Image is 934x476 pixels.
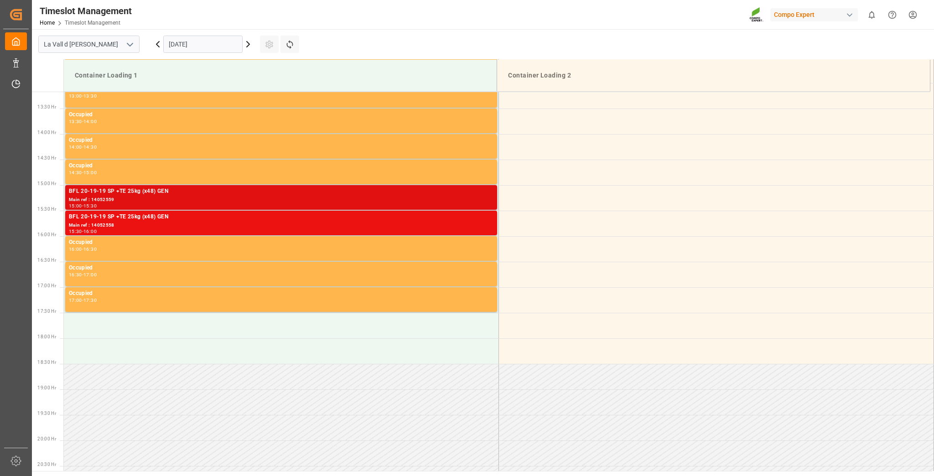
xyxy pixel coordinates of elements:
div: 14:30 [69,171,82,175]
div: Occupied [69,136,493,145]
div: Main ref : 14052559 [69,196,493,204]
span: 14:00 Hr [37,130,56,135]
div: 16:30 [69,273,82,277]
div: - [82,298,83,302]
div: - [82,247,83,251]
div: Timeslot Management [40,4,132,18]
div: - [82,94,83,98]
div: Occupied [69,59,493,68]
span: 20:00 Hr [37,436,56,441]
span: 19:30 Hr [37,411,56,416]
div: 16:30 [83,247,97,251]
span: 14:30 Hr [37,155,56,160]
div: 13:30 [69,119,82,124]
div: Main ref : 14052558 [69,222,493,229]
div: 17:00 [83,273,97,277]
div: - [82,119,83,124]
div: 17:00 [69,298,82,302]
div: Occupied [69,238,493,247]
span: 13:30 Hr [37,104,56,109]
span: 20:30 Hr [37,462,56,467]
div: - [82,171,83,175]
button: show 0 new notifications [861,5,882,25]
div: - [82,204,83,208]
div: 15:00 [83,171,97,175]
input: DD.MM.YYYY [163,36,243,53]
span: 19:00 Hr [37,385,56,390]
div: 15:00 [69,204,82,208]
span: 16:30 Hr [37,258,56,263]
div: BFL 20-19-19 SP +TE 25kg (x48) GEN [69,212,493,222]
div: BFL 20-19-19 SP +TE 25kg (x48) GEN [69,187,493,196]
span: 17:00 Hr [37,283,56,288]
div: Container Loading 1 [71,67,489,84]
div: Occupied [69,161,493,171]
div: 15:30 [83,204,97,208]
div: 14:30 [83,145,97,149]
div: 15:30 [69,229,82,233]
span: 16:00 Hr [37,232,56,237]
button: Compo Expert [770,6,861,23]
div: - [82,273,83,277]
div: 13:30 [83,94,97,98]
div: Occupied [69,289,493,298]
div: - [82,145,83,149]
div: - [82,229,83,233]
input: Type to search/select [38,36,140,53]
div: 14:00 [83,119,97,124]
a: Home [40,20,55,26]
div: Container Loading 2 [504,67,923,84]
button: Help Center [882,5,903,25]
span: 17:30 Hr [37,309,56,314]
div: 17:30 [83,298,97,302]
div: 16:00 [69,247,82,251]
span: 18:30 Hr [37,360,56,365]
div: 16:00 [83,229,97,233]
button: open menu [123,37,136,52]
span: 18:00 Hr [37,334,56,339]
div: Occupied [69,264,493,273]
span: 15:30 Hr [37,207,56,212]
div: 14:00 [69,145,82,149]
span: 15:00 Hr [37,181,56,186]
img: Screenshot%202023-09-29%20at%2010.02.21.png_1712312052.png [749,7,764,23]
div: 13:00 [69,94,82,98]
div: Occupied [69,110,493,119]
div: Compo Expert [770,8,858,21]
